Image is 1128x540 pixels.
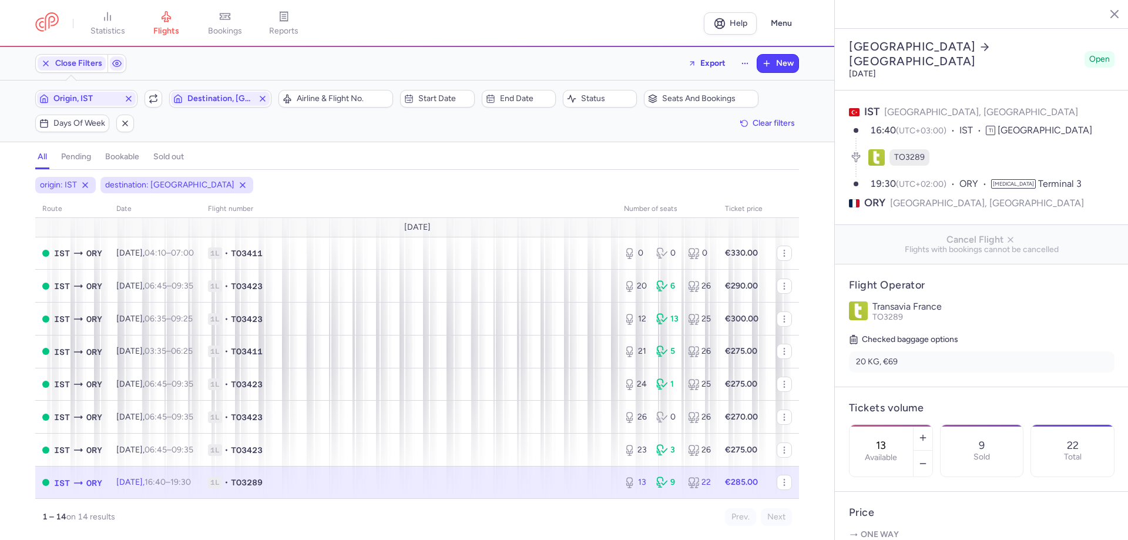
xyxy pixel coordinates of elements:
[86,247,102,260] span: Orly, Paris, France
[116,445,193,455] span: [DATE],
[688,411,711,423] div: 26
[116,412,193,422] span: [DATE],
[688,346,711,357] div: 26
[725,445,757,455] strong: €275.00
[563,90,637,108] button: Status
[54,280,70,293] span: Istanbul Airport, İstanbul, Turkey
[656,477,679,488] div: 9
[86,280,102,293] span: ORY
[231,280,263,292] span: TO3423
[224,477,229,488] span: •
[35,90,137,108] button: Origin, IST
[116,281,193,291] span: [DATE],
[624,444,647,456] div: 23
[40,179,77,191] span: origin: IST
[761,508,792,526] button: Next
[42,250,49,257] span: OPEN
[1038,178,1082,189] span: Terminal 3
[172,445,193,455] time: 09:35
[688,378,711,390] div: 25
[624,313,647,325] div: 12
[231,477,263,488] span: TO3289
[55,59,102,68] span: Close Filters
[54,477,70,489] span: Istanbul Airport, İstanbul, Turkey
[656,247,679,259] div: 0
[145,477,166,487] time: 16:40
[171,314,193,324] time: 09:25
[145,445,193,455] span: –
[145,445,167,455] time: 06:45
[718,200,770,218] th: Ticket price
[208,411,222,423] span: 1L
[231,313,263,325] span: TO3423
[153,26,179,36] span: flights
[66,512,115,522] span: on 14 results
[145,281,167,291] time: 06:45
[231,346,263,357] span: TO3411
[269,26,298,36] span: reports
[86,411,102,424] span: Orly, Paris, France
[172,412,193,422] time: 09:35
[764,12,799,35] button: Menu
[656,280,679,292] div: 6
[725,314,758,324] strong: €300.00
[231,411,263,423] span: TO3423
[145,314,193,324] span: –
[42,512,66,522] strong: 1 – 14
[730,19,747,28] span: Help
[959,124,986,137] span: IST
[42,283,49,290] span: OPEN
[116,248,194,258] span: [DATE],
[54,444,70,457] span: Istanbul Airport, İstanbul, Turkey
[172,281,193,291] time: 09:35
[844,234,1119,245] span: Cancel Flight
[849,333,1114,347] h5: Checked baggage options
[208,280,222,292] span: 1L
[849,401,1114,415] h4: Tickets volume
[872,301,1114,312] p: Transavia France
[656,411,679,423] div: 0
[224,411,229,423] span: •
[231,444,263,456] span: TO3423
[116,477,191,487] span: [DATE],
[656,346,679,357] div: 5
[400,90,474,108] button: Start date
[86,346,102,358] span: Orly, Paris, France
[145,248,194,258] span: –
[38,152,47,162] h4: all
[688,280,711,292] div: 26
[870,178,896,189] time: 19:30
[688,444,711,456] div: 26
[86,313,102,326] span: Orly, Paris, France
[725,248,758,258] strong: €330.00
[849,301,868,320] img: Transavia France logo
[116,346,193,356] span: [DATE],
[864,196,885,210] span: ORY
[624,477,647,488] div: 13
[54,247,70,260] span: Istanbul Airport, İstanbul, Turkey
[662,94,754,103] span: Seats and bookings
[169,90,271,108] button: Destination, [GEOGRAPHIC_DATA]
[1064,452,1082,462] p: Total
[278,90,393,108] button: Airline & Flight No.
[849,506,1114,519] h4: Price
[201,200,617,218] th: Flight number
[145,379,167,389] time: 06:45
[624,280,647,292] div: 20
[998,125,1092,136] span: [GEOGRAPHIC_DATA]
[894,152,925,163] span: TO3289
[145,379,193,389] span: –
[884,106,1078,118] span: [GEOGRAPHIC_DATA], [GEOGRAPHIC_DATA]
[418,94,470,103] span: Start date
[170,477,191,487] time: 19:30
[145,412,193,422] span: –
[224,378,229,390] span: •
[959,177,991,191] span: ORY
[624,411,647,423] div: 26
[145,314,166,324] time: 06:35
[145,248,166,258] time: 04:10
[979,440,985,451] p: 9
[868,149,885,166] figure: TO airline logo
[870,125,896,136] time: 16:40
[224,280,229,292] span: •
